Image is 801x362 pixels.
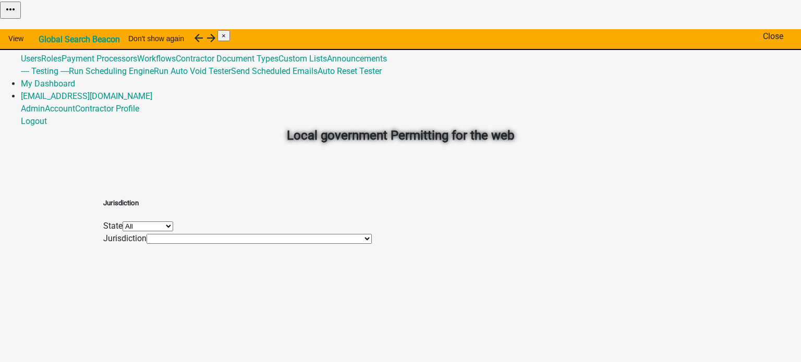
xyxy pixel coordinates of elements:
[217,30,230,41] button: Close
[103,233,147,243] label: Jurisdiction
[205,32,217,44] i: arrow_forward
[763,30,783,43] div: Close
[120,29,192,48] button: Don't show again
[103,221,123,231] label: State
[103,198,372,208] h5: Jurisdiction
[192,32,205,44] i: arrow_back
[39,34,120,44] strong: Global Search Beacon
[222,32,226,40] span: ×
[111,126,690,145] h2: Local government Permitting for the web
